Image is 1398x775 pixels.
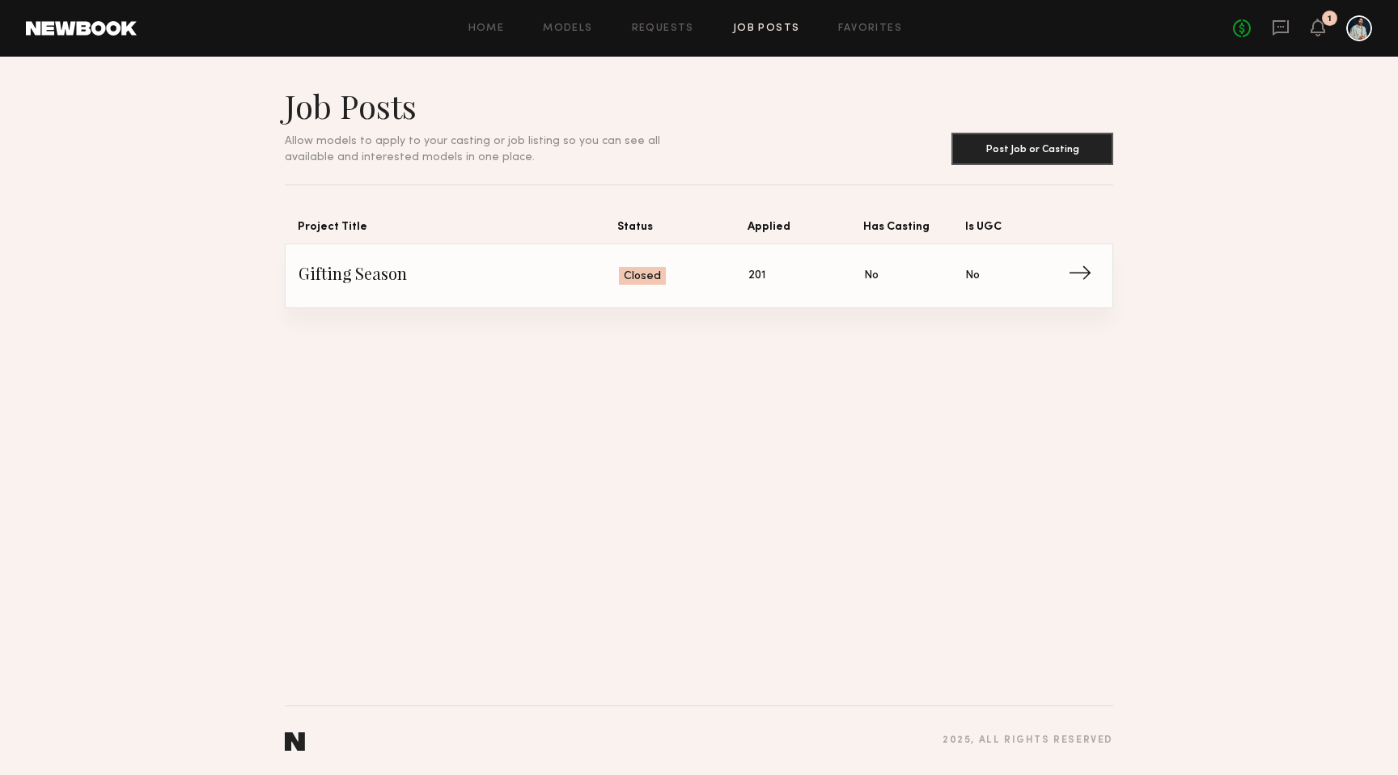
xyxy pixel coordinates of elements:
[733,23,800,34] a: Job Posts
[617,218,748,244] span: Status
[624,269,661,285] span: Closed
[748,218,863,244] span: Applied
[285,86,699,126] h1: Job Posts
[838,23,902,34] a: Favorites
[943,735,1113,746] div: 2025 , all rights reserved
[1068,264,1101,288] span: →
[863,218,965,244] span: Has Casting
[299,244,1099,307] a: Gifting SeasonClosed201NoNo→
[864,267,879,285] span: No
[965,267,980,285] span: No
[285,136,660,163] span: Allow models to apply to your casting or job listing so you can see all available and interested ...
[632,23,694,34] a: Requests
[951,133,1113,165] button: Post Job or Casting
[299,264,619,288] span: Gifting Season
[965,218,1067,244] span: Is UGC
[468,23,505,34] a: Home
[298,218,617,244] span: Project Title
[543,23,592,34] a: Models
[1328,15,1332,23] div: 1
[748,267,765,285] span: 201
